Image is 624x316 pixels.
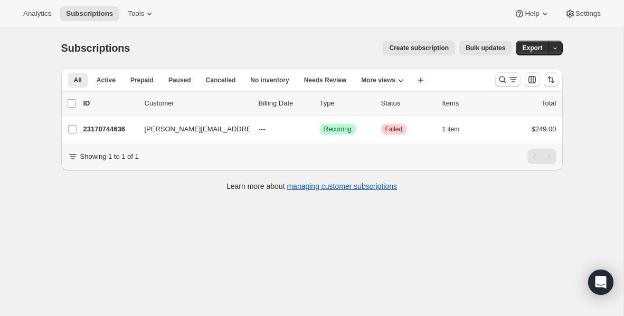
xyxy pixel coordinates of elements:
span: $249.00 [532,125,556,133]
span: All [74,76,82,84]
button: Help [508,6,556,21]
span: Subscriptions [61,42,130,54]
p: Status [381,98,434,109]
span: Needs Review [304,76,347,84]
span: No inventory [250,76,289,84]
button: Create new view [412,73,429,88]
p: Customer [145,98,250,109]
span: Tools [128,9,144,18]
span: Settings [575,9,601,18]
div: Open Intercom Messenger [588,270,613,295]
button: Export [516,41,549,55]
button: More views [355,73,410,88]
span: 1 item [442,125,460,133]
button: 1 item [442,122,471,137]
div: Items [442,98,495,109]
p: Showing 1 to 1 of 1 [80,151,139,162]
span: Subscriptions [66,9,113,18]
button: Sort the results [544,72,559,87]
div: IDCustomerBilling DateTypeStatusItemsTotal [83,98,556,109]
button: Tools [121,6,161,21]
span: Recurring [324,125,352,133]
p: Total [542,98,556,109]
button: Customize table column order and visibility [525,72,540,87]
span: Create subscription [389,44,449,52]
span: Cancelled [206,76,236,84]
span: Failed [385,125,403,133]
span: Export [522,44,542,52]
button: [PERSON_NAME][EMAIL_ADDRESS][PERSON_NAME][DOMAIN_NAME] [138,121,244,138]
span: Bulk updates [466,44,505,52]
button: Subscriptions [60,6,119,21]
p: Billing Date [259,98,311,109]
span: Paused [168,76,191,84]
p: ID [83,98,136,109]
button: Create subscription [383,41,455,55]
button: Search and filter results [495,72,521,87]
span: [PERSON_NAME][EMAIL_ADDRESS][PERSON_NAME][DOMAIN_NAME] [145,124,374,135]
div: Type [320,98,373,109]
span: Prepaid [130,76,154,84]
div: 23170744636[PERSON_NAME][EMAIL_ADDRESS][PERSON_NAME][DOMAIN_NAME]---SuccessRecurringCriticalFaile... [83,122,556,137]
span: More views [361,76,395,84]
span: Analytics [23,9,51,18]
button: Settings [559,6,607,21]
button: Bulk updates [459,41,512,55]
nav: Pagination [527,149,556,164]
span: --- [259,125,266,133]
p: 23170744636 [83,124,136,135]
span: Active [97,76,116,84]
span: Help [525,9,539,18]
button: Analytics [17,6,58,21]
a: managing customer subscriptions [287,182,397,190]
p: Learn more about [226,181,397,191]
